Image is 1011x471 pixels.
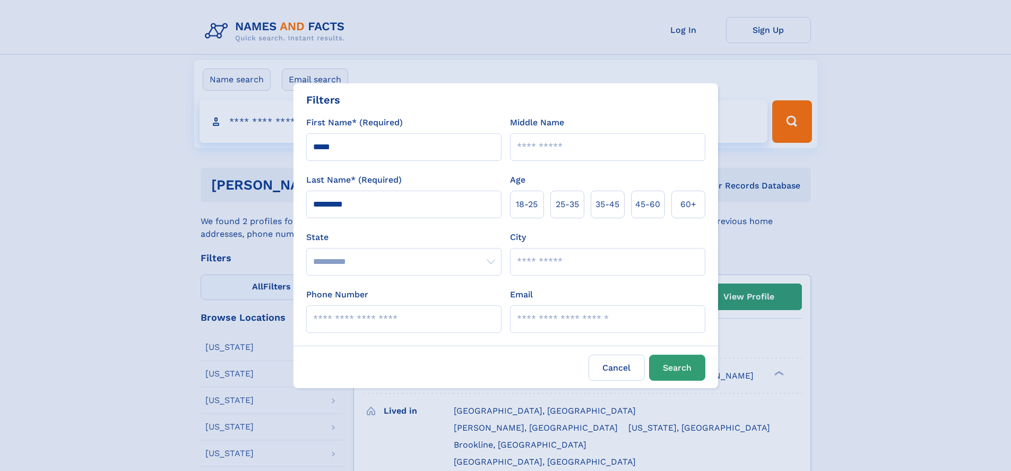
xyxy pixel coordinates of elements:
span: 18‑25 [516,198,538,211]
div: Filters [306,92,340,108]
label: Email [510,288,533,301]
label: State [306,231,502,244]
span: 25‑35 [556,198,579,211]
span: 35‑45 [595,198,619,211]
label: First Name* (Required) [306,116,403,129]
label: Middle Name [510,116,564,129]
span: 45‑60 [635,198,660,211]
span: 60+ [680,198,696,211]
label: Cancel [589,355,645,381]
label: Age [510,174,525,186]
label: City [510,231,526,244]
button: Search [649,355,705,381]
label: Phone Number [306,288,368,301]
label: Last Name* (Required) [306,174,402,186]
